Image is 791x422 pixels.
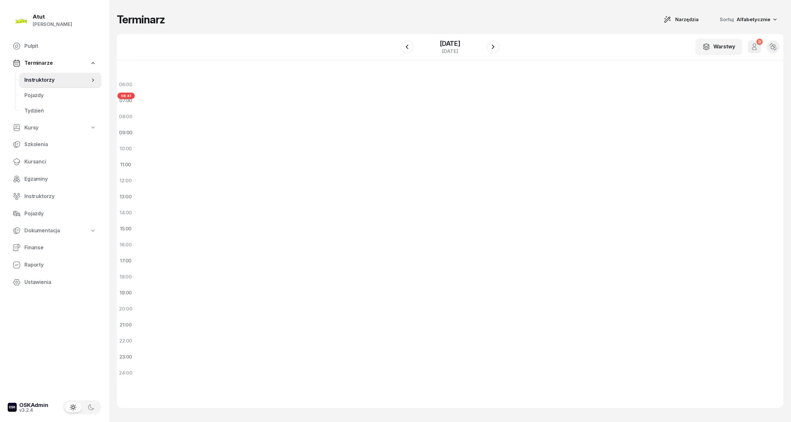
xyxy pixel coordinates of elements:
div: [PERSON_NAME] [33,20,72,29]
a: Egzaminy [8,171,101,187]
a: Pojazdy [8,206,101,221]
div: 23:00 [117,349,135,365]
span: Narzędzia [675,16,699,23]
a: Ustawienia [8,275,101,290]
div: Atut [33,14,72,20]
div: 19:00 [117,285,135,301]
div: 22:00 [117,333,135,349]
span: Sortuj [720,15,735,24]
span: 06:41 [117,93,135,99]
button: Warstwy [695,38,742,55]
a: Raporty [8,257,101,273]
div: 24:00 [117,365,135,381]
span: Pojazdy [24,91,96,100]
div: 12:00 [117,173,135,189]
span: Raporty [24,261,96,269]
h1: Terminarz [117,14,165,25]
div: [DATE] [440,40,460,47]
a: Dokumentacja [8,223,101,238]
div: 07:00 [117,93,135,109]
span: Terminarze [24,59,53,67]
div: 13:00 [117,189,135,205]
div: 18:00 [117,269,135,285]
a: Szkolenia [8,137,101,152]
a: Tydzień [19,103,101,119]
a: Finanse [8,240,101,255]
div: 17:00 [117,253,135,269]
span: Tydzień [24,107,96,115]
div: 11:00 [117,157,135,173]
div: 10:00 [117,141,135,157]
a: Kursy [8,120,101,135]
span: Pojazdy [24,210,96,218]
span: Finanse [24,244,96,252]
span: Kursy [24,124,38,132]
div: 20:00 [117,301,135,317]
div: 15:00 [117,221,135,237]
span: Pulpit [24,42,96,50]
div: 14:00 [117,205,135,221]
div: Warstwy [702,43,735,51]
a: Pojazdy [19,88,101,103]
div: [DATE] [440,49,460,54]
span: Szkolenia [24,140,96,149]
div: 16:00 [117,237,135,253]
img: logo-xs-dark@2x.png [8,403,17,412]
span: Kursanci [24,158,96,166]
button: 0 [748,40,761,53]
div: 08:00 [117,109,135,125]
span: Dokumentacja [24,227,60,235]
div: OSKAdmin [19,402,48,408]
button: Narzędzia [658,13,704,26]
div: v3.2.4 [19,408,48,412]
a: Kursanci [8,154,101,170]
a: Terminarze [8,56,101,70]
button: Sortuj Alfabetycznie [712,13,783,26]
span: Instruktorzy [24,192,96,201]
a: Pulpit [8,38,101,54]
span: Instruktorzy [24,76,90,84]
span: Egzaminy [24,175,96,183]
span: Ustawienia [24,278,96,286]
div: 09:00 [117,125,135,141]
span: Alfabetycznie [736,16,770,22]
div: 21:00 [117,317,135,333]
div: 06:00 [117,77,135,93]
a: Instruktorzy [19,72,101,88]
a: Instruktorzy [8,189,101,204]
div: 0 [756,39,762,45]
